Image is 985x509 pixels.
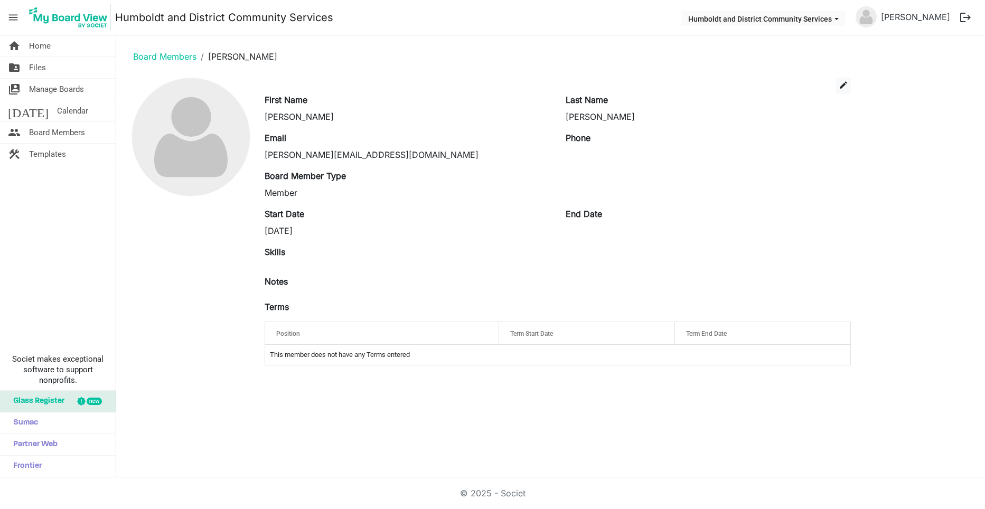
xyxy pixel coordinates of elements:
[836,78,851,93] button: edit
[856,6,877,27] img: no-profile-picture.svg
[196,50,277,63] li: [PERSON_NAME]
[8,412,38,433] span: Sumac
[265,275,288,288] label: Notes
[877,6,954,27] a: [PERSON_NAME]
[8,122,21,143] span: people
[265,208,304,220] label: Start Date
[265,246,285,258] label: Skills
[839,80,848,90] span: edit
[265,110,550,123] div: [PERSON_NAME]
[8,391,64,412] span: Glass Register
[566,131,590,144] label: Phone
[29,35,51,56] span: Home
[460,488,526,498] a: © 2025 - Societ
[265,148,550,161] div: [PERSON_NAME][EMAIL_ADDRESS][DOMAIN_NAME]
[566,93,608,106] label: Last Name
[57,100,88,121] span: Calendar
[265,300,289,313] label: Terms
[265,93,307,106] label: First Name
[265,131,286,144] label: Email
[8,79,21,100] span: switch_account
[265,224,550,237] div: [DATE]
[510,330,553,337] span: Term Start Date
[681,11,846,26] button: Humboldt and District Community Services dropdownbutton
[29,144,66,165] span: Templates
[5,354,111,385] span: Societ makes exceptional software to support nonprofits.
[29,57,46,78] span: Files
[265,169,346,182] label: Board Member Type
[8,100,49,121] span: [DATE]
[566,208,602,220] label: End Date
[566,110,851,123] div: [PERSON_NAME]
[29,79,84,100] span: Manage Boards
[115,7,333,28] a: Humboldt and District Community Services
[26,4,115,31] a: My Board View Logo
[954,6,977,29] button: logout
[133,51,196,62] a: Board Members
[265,345,850,365] td: This member does not have any Terms entered
[8,144,21,165] span: construction
[8,456,42,477] span: Frontier
[8,35,21,56] span: home
[276,330,300,337] span: Position
[87,398,102,405] div: new
[265,186,550,199] div: Member
[8,57,21,78] span: folder_shared
[8,434,58,455] span: Partner Web
[3,7,23,27] span: menu
[26,4,111,31] img: My Board View Logo
[132,78,250,196] img: no-profile-picture.svg
[29,122,85,143] span: Board Members
[686,330,727,337] span: Term End Date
